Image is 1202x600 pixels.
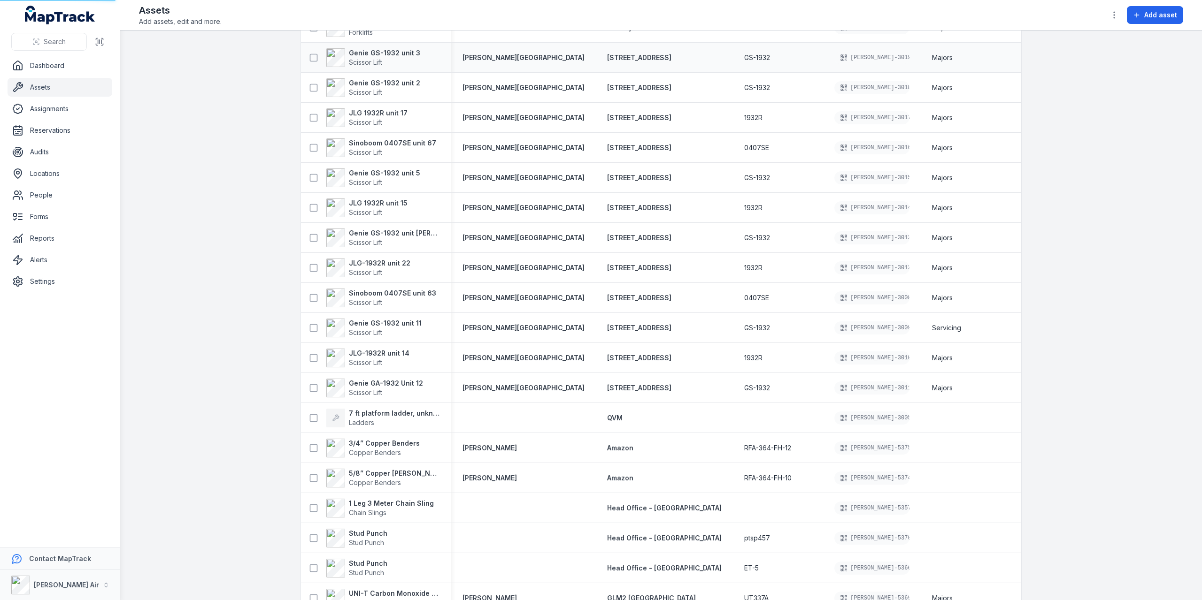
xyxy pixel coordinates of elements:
[834,51,909,64] div: [PERSON_NAME]-3019
[349,228,440,238] strong: Genie GS-1932 unit [PERSON_NAME] 7
[744,293,769,303] span: 0407SE
[326,168,420,187] a: Genie GS-1932 unit 5Scissor Lift
[462,293,585,303] a: [PERSON_NAME][GEOGRAPHIC_DATA]
[349,298,382,306] span: Scissor Lift
[349,388,382,396] span: Scissor Lift
[349,328,382,336] span: Scissor Lift
[607,264,671,272] span: [STREET_ADDRESS]
[462,203,585,213] a: [PERSON_NAME][GEOGRAPHIC_DATA]
[349,448,401,456] span: Copper Benders
[326,258,410,277] a: JLG-1932R unit 22Scissor Lift
[607,534,722,542] span: Head Office - [GEOGRAPHIC_DATA]
[326,289,436,307] a: Sinoboom 0407SE unit 63Scissor Lift
[744,143,769,152] span: 0407SE
[607,474,633,482] span: Amazon
[326,108,408,127] a: JLG 1932R unit 17Scissor Lift
[744,173,770,182] span: GS-1932
[462,233,585,243] strong: [PERSON_NAME][GEOGRAPHIC_DATA]
[349,358,382,366] span: Scissor Lift
[349,589,440,598] strong: UNI-T Carbon Monoxide Meter
[834,201,909,214] div: [PERSON_NAME]-3014
[932,143,953,152] span: Majors
[349,539,384,547] span: Stud Punch
[744,53,770,62] span: GS-1932
[326,319,422,337] a: Genie GS-1932 unit 11Scissor Lift
[349,319,422,328] strong: Genie GS-1932 unit 11
[607,383,671,393] a: [STREET_ADDRESS]
[326,198,408,217] a: JLG 1932R unit 15Scissor Lift
[326,499,434,517] a: 1 Leg 3 Meter Chain SlingChain Slings
[834,562,909,575] div: [PERSON_NAME]-5366
[349,78,420,88] strong: Genie GS-1932 unit 2
[834,411,909,425] div: [PERSON_NAME]-3005
[744,83,770,92] span: GS-1932
[607,233,671,243] a: [STREET_ADDRESS]
[8,99,112,118] a: Assignments
[349,138,436,148] strong: Sinoboom 0407SE unit 67
[834,111,909,124] div: [PERSON_NAME]-3017
[462,383,585,393] a: [PERSON_NAME][GEOGRAPHIC_DATA]
[349,418,374,426] span: Ladders
[462,323,585,333] a: [PERSON_NAME][GEOGRAPHIC_DATA]
[326,78,420,97] a: Genie GS-1932 unit 2Scissor Lift
[462,353,585,363] strong: [PERSON_NAME][GEOGRAPHIC_DATA]
[607,444,633,452] span: Amazon
[932,113,953,122] span: Majors
[326,138,436,157] a: Sinoboom 0407SE unit 67Scissor Lift
[349,289,436,298] strong: Sinoboom 0407SE unit 63
[462,53,585,62] a: [PERSON_NAME][GEOGRAPHIC_DATA]
[326,529,387,547] a: Stud PunchStud Punch
[834,501,909,515] div: [PERSON_NAME]-5357
[744,113,763,122] span: 1932R
[349,439,420,448] strong: 3/4” Copper Benders
[932,323,961,333] span: Servicing
[326,349,409,367] a: JLG-1932R unit 14Scissor Lift
[607,234,671,242] span: [STREET_ADDRESS]
[11,33,87,51] button: Search
[932,293,953,303] span: Majors
[326,228,440,247] a: Genie GS-1932 unit [PERSON_NAME] 7Scissor Lift
[349,509,386,516] span: Chain Slings
[932,263,953,273] span: Majors
[834,441,909,455] div: [PERSON_NAME]-5375
[462,443,517,453] a: [PERSON_NAME]
[349,58,382,66] span: Scissor Lift
[349,48,420,58] strong: Genie GS-1932 unit 3
[349,28,373,36] span: Forklifts
[744,323,770,333] span: GS-1932
[607,84,671,91] span: [STREET_ADDRESS]
[607,204,671,212] span: [STREET_ADDRESS]
[326,559,387,577] a: Stud PunchStud Punch
[932,383,953,393] span: Majors
[462,473,517,483] strong: [PERSON_NAME]
[8,186,112,205] a: People
[834,231,909,244] div: [PERSON_NAME]-3013
[744,443,791,453] span: RFA-364-FH-12
[607,53,671,62] a: [STREET_ADDRESS]
[607,473,633,483] a: Amazon
[744,563,759,573] span: ET-5
[834,291,909,304] div: [PERSON_NAME]-3008
[462,143,585,152] a: [PERSON_NAME][GEOGRAPHIC_DATA]
[607,413,623,423] a: QVM
[8,272,112,291] a: Settings
[607,144,671,152] span: [STREET_ADDRESS]
[462,113,585,122] strong: [PERSON_NAME][GEOGRAPHIC_DATA]
[932,353,953,363] span: Majors
[607,113,671,122] a: [STREET_ADDRESS]
[607,414,623,422] span: QVM
[139,4,222,17] h2: Assets
[25,6,95,24] a: MapTrack
[462,173,585,182] strong: [PERSON_NAME][GEOGRAPHIC_DATA]
[607,293,671,303] a: [STREET_ADDRESS]
[744,473,792,483] span: RFA-364-FH-10
[834,171,909,184] div: [PERSON_NAME]-3015
[932,173,953,182] span: Majors
[462,263,585,273] strong: [PERSON_NAME][GEOGRAPHIC_DATA]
